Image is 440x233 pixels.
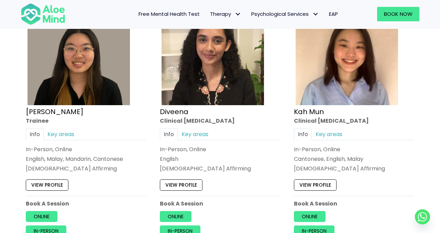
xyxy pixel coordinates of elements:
[160,165,280,173] div: [DEMOGRAPHIC_DATA] Affirming
[377,7,419,21] a: Book Now
[160,155,280,163] p: English
[233,9,243,19] span: Therapy: submenu
[294,179,337,190] a: View profile
[205,7,246,21] a: TherapyTherapy: submenu
[246,7,324,21] a: Psychological ServicesPsychological Services: submenu
[160,145,280,153] div: In-Person, Online
[26,165,146,173] div: [DEMOGRAPHIC_DATA] Affirming
[294,128,312,140] a: Info
[139,10,200,18] span: Free Mental Health Test
[26,211,57,222] a: Online
[294,116,414,124] div: Clinical [MEDICAL_DATA]
[26,116,146,124] div: Trainee
[21,3,65,25] img: Aloe mind Logo
[294,145,414,153] div: In-Person, Online
[160,211,191,222] a: Online
[294,200,414,208] p: Book A Session
[210,10,241,18] span: Therapy
[329,10,338,18] span: EAP
[294,211,326,222] a: Online
[26,179,68,190] a: View profile
[27,3,130,105] img: Profile – Xin Yi
[251,10,319,18] span: Psychological Services
[160,179,202,190] a: View profile
[133,7,205,21] a: Free Mental Health Test
[160,128,178,140] a: Info
[26,128,44,140] a: Info
[294,107,324,116] a: Kah Mun
[162,3,264,105] img: IMG_1660 – Diveena Nair
[384,10,412,18] span: Book Now
[26,155,146,163] p: English, Malay, Mandarin, Cantonese
[74,7,343,21] nav: Menu
[26,107,84,116] a: [PERSON_NAME]
[178,128,212,140] a: Key areas
[160,200,280,208] p: Book A Session
[160,116,280,124] div: Clinical [MEDICAL_DATA]
[26,145,146,153] div: In-Person, Online
[415,209,430,224] a: Whatsapp
[294,155,414,163] p: Cantonese, English, Malay
[160,107,188,116] a: Diveena
[296,3,398,105] img: Kah Mun-profile-crop-300×300
[44,128,78,140] a: Key areas
[294,165,414,173] div: [DEMOGRAPHIC_DATA] Affirming
[26,200,146,208] p: Book A Session
[324,7,343,21] a: EAP
[310,9,320,19] span: Psychological Services: submenu
[312,128,346,140] a: Key areas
